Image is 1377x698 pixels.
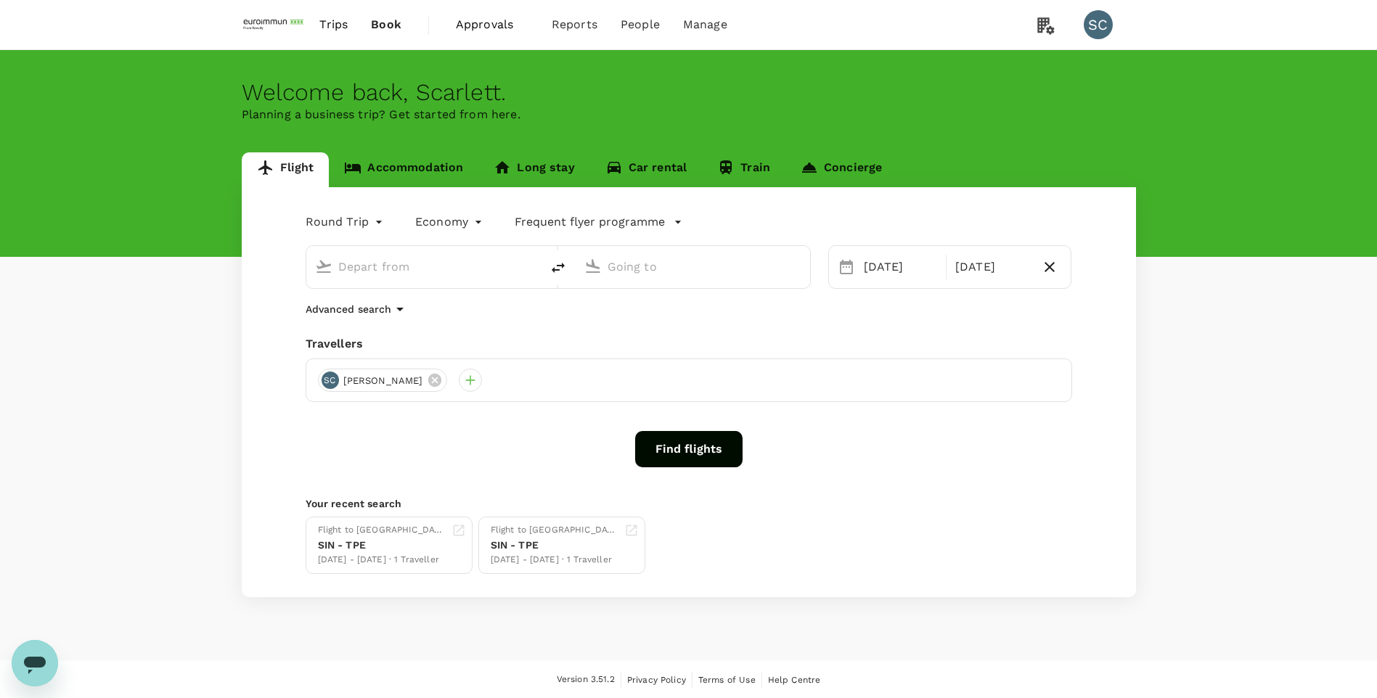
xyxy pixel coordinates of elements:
span: Approvals [456,16,528,33]
span: Help Centre [768,675,821,685]
button: Open [531,265,534,268]
span: Trips [319,16,348,33]
div: SIN - TPE [491,538,618,553]
div: [DATE] - [DATE] · 1 Traveller [318,553,446,567]
button: Open [800,265,803,268]
a: Flight [242,152,330,187]
div: Economy [415,210,486,234]
span: Privacy Policy [627,675,686,685]
a: Car rental [590,152,703,187]
span: Terms of Use [698,675,756,685]
span: [PERSON_NAME] [335,374,432,388]
img: EUROIMMUN (South East Asia) Pte. Ltd. [242,9,309,41]
a: Help Centre [768,672,821,688]
div: SC [1084,10,1113,39]
div: SC[PERSON_NAME] [318,369,448,392]
button: delete [541,250,576,285]
a: Long stay [478,152,589,187]
div: [DATE] [949,252,1034,282]
p: Planning a business trip? Get started from here. [242,106,1136,123]
div: Travellers [306,335,1072,353]
div: [DATE] - [DATE] · 1 Traveller [491,553,618,567]
div: SIN - TPE [318,538,446,553]
a: Train [702,152,785,187]
p: Advanced search [306,302,391,316]
button: Advanced search [306,300,409,318]
a: Privacy Policy [627,672,686,688]
a: Accommodation [329,152,478,187]
iframe: Button to launch messaging window [12,640,58,686]
div: Welcome back , Scarlett . [242,79,1136,106]
span: People [621,16,660,33]
input: Depart from [338,255,510,278]
input: Going to [608,255,780,278]
button: Frequent flyer programme [515,213,682,231]
div: SC [322,371,339,389]
p: Your recent search [306,496,1072,511]
span: Version 3.51.2 [557,673,615,687]
span: Reports [552,16,597,33]
a: Terms of Use [698,672,756,688]
button: Find flights [635,431,743,467]
div: Round Trip [306,210,387,234]
span: Book [371,16,401,33]
div: Flight to [GEOGRAPHIC_DATA] [491,523,618,538]
p: Frequent flyer programme [515,213,665,231]
div: [DATE] [858,252,943,282]
span: Manage [683,16,727,33]
a: Concierge [785,152,897,187]
div: Flight to [GEOGRAPHIC_DATA] [318,523,446,538]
